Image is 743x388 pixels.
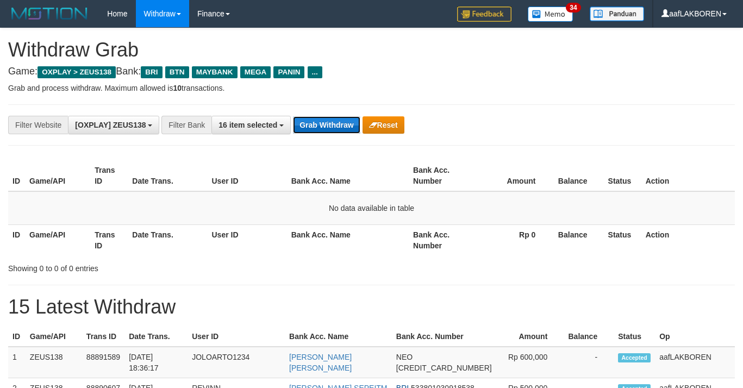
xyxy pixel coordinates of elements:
[474,224,552,255] th: Rp 0
[82,327,124,347] th: Trans ID
[604,224,641,255] th: Status
[566,3,580,12] span: 34
[287,160,409,191] th: Bank Acc. Name
[273,66,304,78] span: PANIN
[124,327,188,347] th: Date Trans.
[25,224,90,255] th: Game/API
[188,327,285,347] th: User ID
[8,66,735,77] h4: Game: Bank:
[26,347,82,378] td: ZEUS138
[289,353,352,372] a: [PERSON_NAME] [PERSON_NAME]
[618,353,651,362] span: Accepted
[396,353,413,361] span: NEO
[8,224,25,255] th: ID
[141,66,162,78] span: BRI
[409,224,474,255] th: Bank Acc. Number
[8,160,25,191] th: ID
[8,296,735,318] h1: 15 Latest Withdraw
[8,83,735,93] p: Grab and process withdraw. Maximum allowed is transactions.
[552,224,603,255] th: Balance
[8,327,26,347] th: ID
[240,66,271,78] span: MEGA
[218,121,277,129] span: 16 item selected
[90,224,128,255] th: Trans ID
[457,7,511,22] img: Feedback.jpg
[528,7,573,22] img: Button%20Memo.svg
[564,347,614,378] td: -
[496,327,564,347] th: Amount
[173,84,182,92] strong: 10
[655,327,735,347] th: Op
[8,347,26,378] td: 1
[308,66,322,78] span: ...
[8,116,68,134] div: Filter Website
[552,160,603,191] th: Balance
[128,224,207,255] th: Date Trans.
[82,347,124,378] td: 88891589
[208,160,287,191] th: User ID
[128,160,207,191] th: Date Trans.
[25,160,90,191] th: Game/API
[293,116,360,134] button: Grab Withdraw
[8,5,91,22] img: MOTION_logo.png
[75,121,146,129] span: [OXPLAY] ZEUS138
[655,347,735,378] td: aafLAKBOREN
[124,347,188,378] td: [DATE] 18:36:17
[396,364,492,372] span: Copy 5859457116676332 to clipboard
[8,259,302,274] div: Showing 0 to 0 of 0 entries
[8,191,735,225] td: No data available in table
[165,66,189,78] span: BTN
[192,66,238,78] span: MAYBANK
[564,327,614,347] th: Balance
[363,116,404,134] button: Reset
[26,327,82,347] th: Game/API
[38,66,116,78] span: OXPLAY > ZEUS138
[392,327,496,347] th: Bank Acc. Number
[285,327,392,347] th: Bank Acc. Name
[604,160,641,191] th: Status
[641,160,735,191] th: Action
[409,160,474,191] th: Bank Acc. Number
[161,116,211,134] div: Filter Bank
[287,224,409,255] th: Bank Acc. Name
[641,224,735,255] th: Action
[90,160,128,191] th: Trans ID
[208,224,287,255] th: User ID
[474,160,552,191] th: Amount
[188,347,285,378] td: JOLOARTO1234
[614,327,655,347] th: Status
[68,116,159,134] button: [OXPLAY] ZEUS138
[590,7,644,21] img: panduan.png
[496,347,564,378] td: Rp 600,000
[211,116,291,134] button: 16 item selected
[8,39,735,61] h1: Withdraw Grab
